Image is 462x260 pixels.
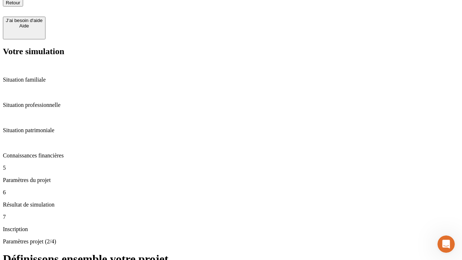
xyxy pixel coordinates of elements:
[6,18,43,23] div: J’ai besoin d'aide
[3,165,459,171] p: 5
[3,214,459,220] p: 7
[3,201,459,208] p: Résultat de simulation
[3,47,459,56] h2: Votre simulation
[6,23,43,29] div: Aide
[3,189,459,196] p: 6
[3,177,459,183] p: Paramètres du projet
[3,77,459,83] p: Situation familiale
[3,102,459,108] p: Situation professionnelle
[3,152,459,159] p: Connaissances financières
[3,226,459,233] p: Inscription
[3,17,45,39] button: J’ai besoin d'aideAide
[437,235,455,253] iframe: Intercom live chat
[3,238,459,245] p: Paramètres projet (2/4)
[3,127,459,134] p: Situation patrimoniale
